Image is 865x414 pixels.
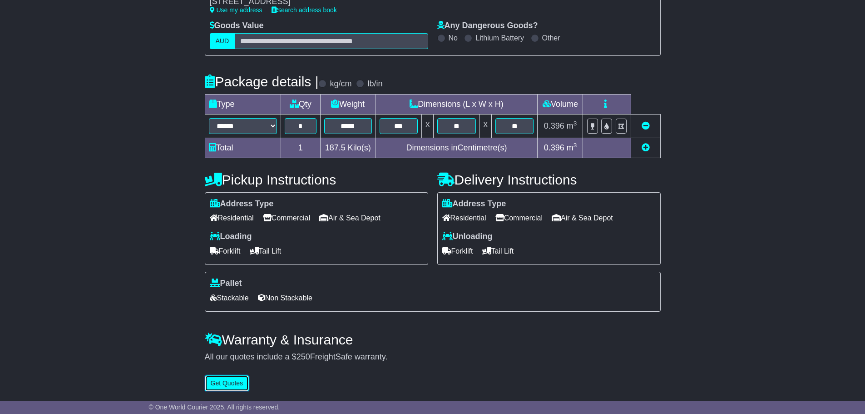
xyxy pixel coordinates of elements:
[376,138,538,158] td: Dimensions in Centimetre(s)
[376,94,538,114] td: Dimensions (L x W x H)
[479,114,491,138] td: x
[542,34,560,42] label: Other
[449,34,458,42] label: No
[205,375,249,391] button: Get Quotes
[205,138,281,158] td: Total
[149,404,280,411] span: © One World Courier 2025. All rights reserved.
[297,352,310,361] span: 250
[205,172,428,187] h4: Pickup Instructions
[250,244,282,258] span: Tail Lift
[210,279,242,289] label: Pallet
[544,143,564,152] span: 0.396
[210,6,262,14] a: Use my address
[263,211,310,225] span: Commercial
[210,211,254,225] span: Residential
[475,34,524,42] label: Lithium Battery
[437,172,661,187] h4: Delivery Instructions
[437,21,538,31] label: Any Dangerous Goods?
[642,143,650,152] a: Add new item
[573,120,577,127] sup: 3
[367,79,382,89] label: lb/in
[482,244,514,258] span: Tail Lift
[422,114,434,138] td: x
[210,199,274,209] label: Address Type
[442,244,473,258] span: Forklift
[281,94,320,114] td: Qty
[258,291,312,305] span: Non Stackable
[210,232,252,242] label: Loading
[210,21,264,31] label: Goods Value
[272,6,337,14] a: Search address book
[205,74,319,89] h4: Package details |
[205,352,661,362] div: All our quotes include a $ FreightSafe warranty.
[325,143,346,152] span: 187.5
[205,94,281,114] td: Type
[210,291,249,305] span: Stackable
[567,143,577,152] span: m
[320,94,376,114] td: Weight
[442,211,486,225] span: Residential
[205,332,661,347] h4: Warranty & Insurance
[495,211,543,225] span: Commercial
[573,142,577,149] sup: 3
[330,79,351,89] label: kg/cm
[281,138,320,158] td: 1
[210,244,241,258] span: Forklift
[210,33,235,49] label: AUD
[552,211,613,225] span: Air & Sea Depot
[642,121,650,130] a: Remove this item
[544,121,564,130] span: 0.396
[320,138,376,158] td: Kilo(s)
[567,121,577,130] span: m
[442,232,493,242] label: Unloading
[319,211,381,225] span: Air & Sea Depot
[538,94,583,114] td: Volume
[442,199,506,209] label: Address Type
